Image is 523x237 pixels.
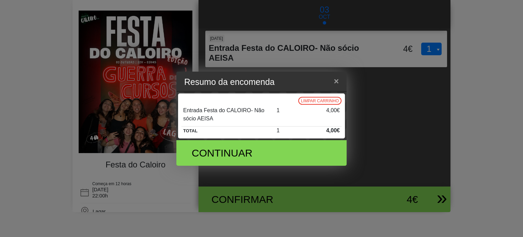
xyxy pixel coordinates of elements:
[176,140,347,166] button: Continuar
[301,126,342,135] div: 4,00€
[275,106,301,123] div: 1
[328,70,344,92] button: Close
[187,145,286,161] div: Continuar
[298,97,342,105] button: Limpar carrinho
[181,126,275,135] div: TOTAL
[184,76,274,89] h5: Resumo da encomenda
[334,76,339,87] span: ×
[275,126,301,135] div: 1
[181,106,275,123] div: Entrada Festa do CALOIRO- Não sócio AEISA
[301,106,342,123] div: 4,00€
